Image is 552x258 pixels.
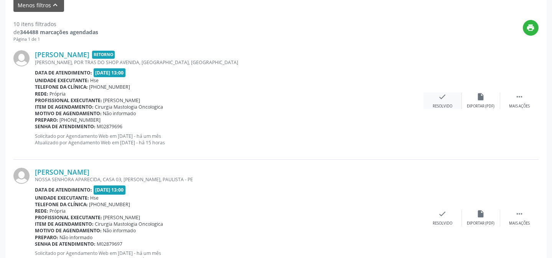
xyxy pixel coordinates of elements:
[35,208,48,214] b: Rede:
[95,104,163,110] span: Cirurgia Mastologia Oncologica
[35,84,88,90] b: Telefone da clínica:
[13,50,30,66] img: img
[477,93,485,101] i: insert_drive_file
[35,214,102,221] b: Profissional executante:
[515,93,524,101] i: 
[35,97,102,104] b: Profissional executante:
[89,84,130,90] span: [PHONE_NUMBER]
[35,168,89,176] a: [PERSON_NAME]
[515,210,524,218] i: 
[35,77,89,84] b: Unidade executante:
[91,195,99,201] span: Hse
[35,234,58,241] b: Preparo:
[35,195,89,201] b: Unidade executante:
[35,50,89,59] a: [PERSON_NAME]
[97,123,123,130] span: M02879696
[89,201,130,208] span: [PHONE_NUMBER]
[94,185,126,194] span: [DATE] 13:00
[35,104,94,110] b: Item de agendamento:
[523,20,539,36] button: print
[13,28,98,36] div: de
[509,104,530,109] div: Mais ações
[20,28,98,36] strong: 344488 marcações agendadas
[35,227,102,234] b: Motivo de agendamento:
[438,93,447,101] i: check
[95,221,163,227] span: Cirurgia Mastologia Oncologica
[50,91,66,97] span: Própria
[35,176,423,183] div: NOSSA SENHORA APARECIDA, CASA 03, [PERSON_NAME], PAULISTA - PE
[433,104,452,109] div: Resolvido
[35,241,96,247] b: Senha de atendimento:
[35,133,423,146] p: Solicitado por Agendamento Web em [DATE] - há um mês Atualizado por Agendamento Web em [DATE] - h...
[35,110,102,117] b: Motivo de agendamento:
[104,214,140,221] span: [PERSON_NAME]
[467,104,495,109] div: Exportar (PDF)
[13,168,30,184] img: img
[477,210,485,218] i: insert_drive_file
[35,123,96,130] b: Senha de atendimento:
[91,77,99,84] span: Hse
[438,210,447,218] i: check
[35,221,94,227] b: Item de agendamento:
[527,23,535,32] i: print
[103,110,136,117] span: Não informado
[60,234,93,241] span: Não informado
[467,221,495,226] div: Exportar (PDF)
[94,68,126,77] span: [DATE] 13:00
[433,221,452,226] div: Resolvido
[35,117,58,123] b: Preparo:
[35,187,92,193] b: Data de atendimento:
[35,69,92,76] b: Data de atendimento:
[35,91,48,97] b: Rede:
[97,241,123,247] span: M02879697
[50,208,66,214] span: Própria
[103,227,136,234] span: Não informado
[509,221,530,226] div: Mais ações
[13,20,98,28] div: 10 itens filtrados
[104,97,140,104] span: [PERSON_NAME]
[51,1,60,9] i: keyboard_arrow_up
[35,201,88,208] b: Telefone da clínica:
[60,117,101,123] span: [PHONE_NUMBER]
[13,36,98,43] div: Página 1 de 1
[35,59,423,66] div: [PERSON_NAME], POR TRAS DO SHOP AVENIDA, [GEOGRAPHIC_DATA], [GEOGRAPHIC_DATA]
[92,51,115,59] span: Retorno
